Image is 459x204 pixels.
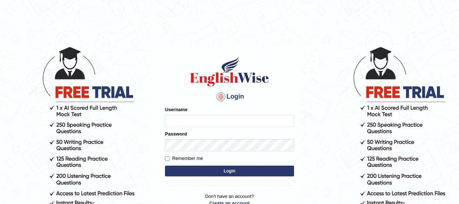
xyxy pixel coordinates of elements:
[165,131,187,137] label: Password
[165,106,188,113] label: Username
[165,156,170,161] input: Remember me
[165,166,294,176] button: Login
[165,155,203,162] label: Remember me
[165,91,294,103] h4: Login
[189,55,270,87] img: Logo of English Wise sign in for intelligent practice with AI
